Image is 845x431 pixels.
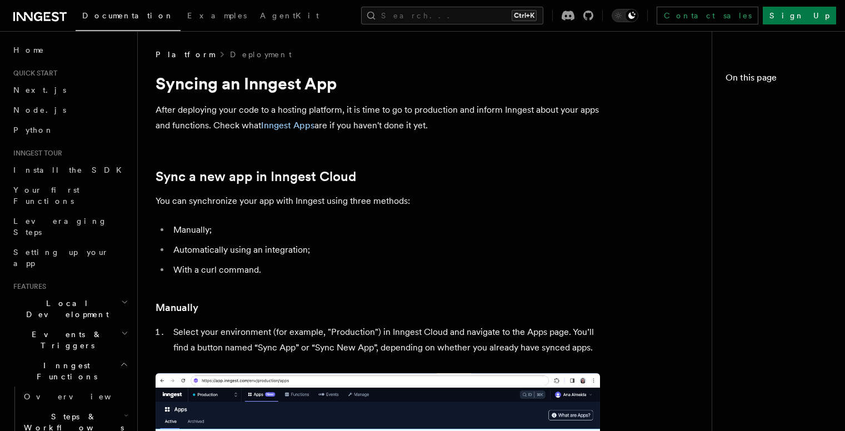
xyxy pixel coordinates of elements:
[9,329,121,351] span: Events & Triggers
[9,293,131,324] button: Local Development
[13,86,66,94] span: Next.js
[9,160,131,180] a: Install the SDK
[260,11,319,20] span: AgentKit
[156,73,600,93] h1: Syncing an Inngest App
[9,282,46,291] span: Features
[156,300,198,315] a: Manually
[181,3,253,30] a: Examples
[13,248,109,268] span: Setting up your app
[726,71,832,89] h4: On this page
[156,102,600,133] p: After deploying your code to a hosting platform, it is time to go to production and inform Innges...
[9,242,131,273] a: Setting up your app
[9,211,131,242] a: Leveraging Steps
[763,7,836,24] a: Sign Up
[9,180,131,211] a: Your first Functions
[156,169,356,184] a: Sync a new app in Inngest Cloud
[13,166,128,174] span: Install the SDK
[170,242,600,258] li: Automatically using an integration;
[13,126,54,134] span: Python
[261,120,314,131] a: Inngest Apps
[512,10,537,21] kbd: Ctrl+K
[13,106,66,114] span: Node.js
[9,69,57,78] span: Quick start
[9,298,121,320] span: Local Development
[253,3,326,30] a: AgentKit
[187,11,247,20] span: Examples
[19,387,131,407] a: Overview
[13,217,107,237] span: Leveraging Steps
[76,3,181,31] a: Documentation
[82,11,174,20] span: Documentation
[170,222,600,238] li: Manually;
[9,120,131,140] a: Python
[9,149,62,158] span: Inngest tour
[9,355,131,387] button: Inngest Functions
[156,193,600,209] p: You can synchronize your app with Inngest using three methods:
[9,40,131,60] a: Home
[170,324,600,355] li: Select your environment (for example, "Production") in Inngest Cloud and navigate to the Apps pag...
[9,80,131,100] a: Next.js
[156,49,214,60] span: Platform
[612,9,638,22] button: Toggle dark mode
[13,44,44,56] span: Home
[170,262,600,278] li: With a curl command.
[230,49,292,60] a: Deployment
[9,100,131,120] a: Node.js
[361,7,543,24] button: Search...Ctrl+K
[9,360,120,382] span: Inngest Functions
[24,392,138,401] span: Overview
[13,186,79,206] span: Your first Functions
[9,324,131,355] button: Events & Triggers
[657,7,758,24] a: Contact sales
